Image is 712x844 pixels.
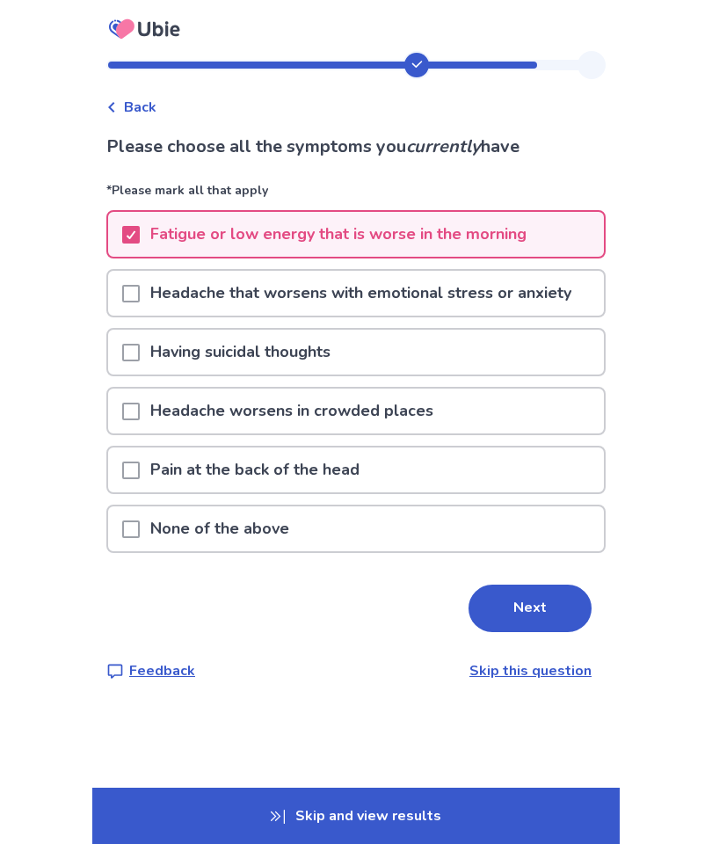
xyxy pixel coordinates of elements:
[140,330,341,375] p: Having suicidal thoughts
[140,271,582,316] p: Headache that worsens with emotional stress or anxiety
[406,135,481,158] i: currently
[469,585,592,632] button: Next
[140,506,300,551] p: None of the above
[92,788,620,844] p: Skip and view results
[106,660,195,681] a: Feedback
[106,181,606,210] p: *Please mark all that apply
[469,661,592,680] a: Skip this question
[124,97,156,118] span: Back
[140,447,370,492] p: Pain at the back of the head
[129,660,195,681] p: Feedback
[106,134,606,160] p: Please choose all the symptoms you have
[140,389,444,433] p: Headache worsens in crowded places
[140,212,537,257] p: Fatigue or low energy that is worse in the morning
